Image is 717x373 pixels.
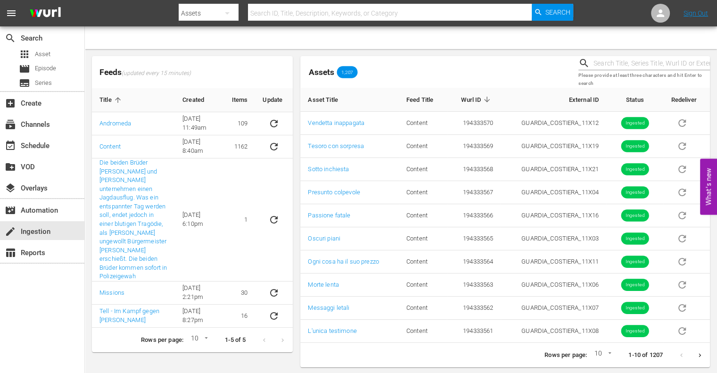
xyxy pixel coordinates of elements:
[671,165,693,172] span: Asset is in future lineups. Remove all episodes that contain this asset before redelivering
[447,112,501,135] td: 194333570
[501,181,606,204] td: GUARDIA_COSTIERA_11X04
[19,77,30,89] span: Series
[224,305,255,328] td: 16
[175,158,224,282] td: [DATE] 6:10pm
[308,119,364,126] a: Vendetta inappagata
[5,98,16,109] span: Create
[99,159,167,280] a: Die beiden Brüder [PERSON_NAME] und [PERSON_NAME] unternehmen einen Jagdausflug. Was ein entspann...
[399,227,447,250] td: Content
[621,143,649,150] span: Ingested
[141,336,183,345] p: Rows per page:
[308,235,340,242] a: Oscuri piani
[337,69,357,75] span: 1,207
[99,120,131,127] a: Andromeda
[308,258,379,265] a: Ogni cosa ha il suo prezzo
[35,64,56,73] span: Episode
[19,63,30,75] span: Episode
[447,135,501,158] td: 194333569
[671,257,693,265] span: Asset is in future lineups. Remove all episodes that contain this asset before redelivering
[447,250,501,274] td: 194333564
[308,281,339,288] a: Morte lenta
[99,289,124,296] a: Missions
[5,205,16,216] span: Automation
[628,351,663,360] p: 1-10 of 1207
[671,234,693,241] span: Asset is in future lineups. Remove all episodes that contain this asset before redelivering
[308,304,349,311] a: Messaggi letali
[501,320,606,343] td: GUARDIA_COSTIERA_11X08
[501,274,606,297] td: GUARDIA_COSTIERA_11X06
[671,119,693,126] span: Asset is in future lineups. Remove all episodes that contain this asset before redelivering
[447,320,501,343] td: 194333561
[671,281,693,288] span: Asset is in future lineups. Remove all episodes that contain this asset before redelivering
[501,158,606,181] td: GUARDIA_COSTIERA_11X21
[447,297,501,320] td: 194333562
[621,235,649,242] span: Ingested
[700,158,717,215] button: Open Feedback Widget
[501,297,606,320] td: GUARDIA_COSTIERA_11X07
[5,33,16,44] span: Search
[621,212,649,219] span: Ingested
[501,204,606,227] td: GUARDIA_COSTIERA_11X16
[19,49,30,60] span: Asset
[399,297,447,320] td: Content
[300,88,710,343] table: sticky table
[621,328,649,335] span: Ingested
[399,181,447,204] td: Content
[99,307,159,323] a: Tell - Im Kampf gegen [PERSON_NAME]
[225,336,246,345] p: 1-5 of 5
[671,188,693,195] span: Asset is in future lineups. Remove all episodes that contain this asset before redelivering
[447,181,501,204] td: 194333567
[182,96,216,104] span: Created
[5,226,16,237] span: Ingestion
[399,135,447,158] td: Content
[308,142,364,149] a: Tesoro con sorpresa
[691,346,709,365] button: Next page
[545,4,570,21] span: Search
[187,333,210,347] div: 10
[175,112,224,135] td: [DATE] 11:49am
[6,8,17,19] span: menu
[224,88,255,112] th: Items
[23,2,68,25] img: ans4CAIJ8jUAAAAAAAAAAAAAAAAAAAAAAAAgQb4GAAAAAAAAAAAAAAAAAAAAAAAAJMjXAAAAAAAAAAAAAAAAAAAAAAAAgAT5G...
[5,119,16,130] span: Channels
[621,282,649,289] span: Ingested
[447,227,501,250] td: 194333565
[308,95,350,104] span: Asset Title
[606,88,663,112] th: Status
[175,135,224,158] td: [DATE] 8:40am
[308,212,350,219] a: Passione fatale
[544,351,587,360] p: Rows per page:
[501,250,606,274] td: GUARDIA_COSTIERA_11X11
[35,50,50,59] span: Asset
[621,258,649,265] span: Ingested
[224,135,255,158] td: 1162
[399,158,447,181] td: Content
[671,142,693,149] span: Asset is in future lineups. Remove all episodes that contain this asset before redelivering
[399,250,447,274] td: Content
[501,88,606,112] th: External ID
[92,65,293,80] span: Feeds
[591,348,613,362] div: 10
[684,9,708,17] a: Sign Out
[255,88,293,112] th: Update
[309,67,334,77] span: Assets
[501,112,606,135] td: GUARDIA_COSTIERA_11X12
[5,182,16,194] span: Overlays
[447,204,501,227] td: 194333566
[175,282,224,305] td: [DATE] 2:21pm
[447,274,501,297] td: 194333563
[447,158,501,181] td: 194333568
[175,305,224,328] td: [DATE] 8:27pm
[224,282,255,305] td: 30
[5,247,16,258] span: Reports
[399,320,447,343] td: Content
[399,88,447,112] th: Feed Title
[92,88,293,328] table: sticky table
[308,189,360,196] a: Presunto colpevole
[621,305,649,312] span: Ingested
[5,140,16,151] span: Schedule
[308,327,356,334] a: L'unica testimone
[224,112,255,135] td: 109
[99,96,124,104] span: Title
[621,189,649,196] span: Ingested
